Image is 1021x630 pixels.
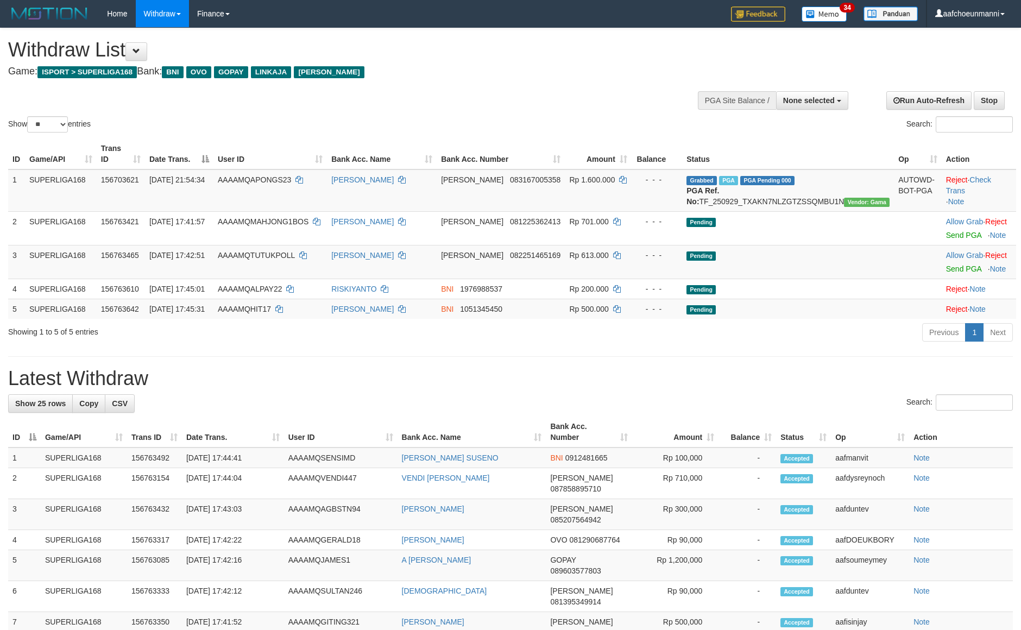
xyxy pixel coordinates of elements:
b: PGA Ref. No: [686,186,719,206]
td: AAAAMQSENSIMD [284,448,398,468]
th: Game/API: activate to sort column ascending [25,138,97,169]
th: Balance: activate to sort column ascending [719,417,776,448]
span: Rp 200.000 [569,285,608,293]
td: SUPERLIGA168 [25,211,97,245]
span: Copy 085207564942 to clipboard [550,515,601,524]
span: CSV [112,399,128,408]
th: Bank Acc. Name: activate to sort column ascending [327,138,437,169]
a: Check Trans [946,175,991,195]
td: [DATE] 17:44:41 [182,448,284,468]
td: SUPERLIGA168 [25,299,97,319]
td: 5 [8,550,41,581]
td: 1 [8,169,25,212]
td: TF_250929_TXAKN7NLZGTZSSQMBU1N [682,169,894,212]
label: Show entries [8,116,91,133]
td: · [942,279,1016,299]
button: None selected [776,91,848,110]
span: GOPAY [214,66,248,78]
td: SUPERLIGA168 [41,448,127,468]
a: A [PERSON_NAME] [402,556,471,564]
span: Pending [686,251,716,261]
span: Copy 089603577803 to clipboard [550,566,601,575]
span: [PERSON_NAME] [550,474,613,482]
a: Note [913,618,930,626]
th: Status [682,138,894,169]
td: Rp 90,000 [632,530,719,550]
td: · · [942,169,1016,212]
a: Next [983,323,1013,342]
td: · [942,299,1016,319]
span: Pending [686,218,716,227]
td: 156763492 [127,448,182,468]
td: Rp 90,000 [632,581,719,612]
a: [PERSON_NAME] SUSENO [402,453,499,462]
span: Accepted [780,587,813,596]
td: 4 [8,279,25,299]
span: 156703621 [101,175,139,184]
div: - - - [636,174,678,185]
td: Rp 100,000 [632,448,719,468]
img: Feedback.jpg [731,7,785,22]
span: Accepted [780,505,813,514]
a: Previous [922,323,966,342]
span: Rp 701.000 [569,217,608,226]
a: Run Auto-Refresh [886,91,972,110]
td: aafduntev [831,499,909,530]
a: Copy [72,394,105,413]
a: Note [969,285,986,293]
td: 156763154 [127,468,182,499]
input: Search: [936,116,1013,133]
a: [DEMOGRAPHIC_DATA] [402,587,487,595]
span: Pending [686,285,716,294]
span: 34 [840,3,854,12]
div: - - - [636,216,678,227]
td: AUTOWD-BOT-PGA [894,169,942,212]
a: 1 [965,323,984,342]
td: Rp 1,200,000 [632,550,719,581]
a: Note [913,556,930,564]
span: PGA Pending [740,176,795,185]
a: [PERSON_NAME] [402,618,464,626]
label: Search: [906,394,1013,411]
a: Note [913,587,930,595]
a: Reject [946,305,968,313]
span: [PERSON_NAME] [441,175,503,184]
span: 156763465 [101,251,139,260]
div: - - - [636,304,678,314]
span: AAAAMQAPONGS23 [218,175,291,184]
span: Copy 087858895710 to clipboard [550,484,601,493]
td: 156763085 [127,550,182,581]
span: Copy 083167005358 to clipboard [510,175,560,184]
a: Reject [985,251,1007,260]
td: [DATE] 17:42:12 [182,581,284,612]
a: Note [948,197,965,206]
td: aafdysreynoch [831,468,909,499]
td: 2 [8,468,41,499]
a: [PERSON_NAME] [331,251,394,260]
th: Action [942,138,1016,169]
span: Marked by aafchhiseyha [719,176,738,185]
span: · [946,251,985,260]
span: AAAAMQTUTUKPOLL [218,251,295,260]
td: AAAAMQVENDI447 [284,468,398,499]
td: 156763432 [127,499,182,530]
span: Accepted [780,474,813,483]
td: - [719,530,776,550]
select: Showentries [27,116,68,133]
td: 1 [8,448,41,468]
td: · [942,211,1016,245]
span: Copy 1051345450 to clipboard [460,305,502,313]
td: AAAAMQAGBSTN94 [284,499,398,530]
span: · [946,217,985,226]
span: Vendor URL: https://trx31.1velocity.biz [844,198,890,207]
span: Accepted [780,556,813,565]
td: aafmanvit [831,448,909,468]
td: - [719,499,776,530]
h4: Game: Bank: [8,66,670,77]
th: ID: activate to sort column descending [8,417,41,448]
span: GOPAY [550,556,576,564]
th: Date Trans.: activate to sort column descending [145,138,213,169]
a: [PERSON_NAME] [331,305,394,313]
span: BNI [441,285,453,293]
span: Copy 1976988537 to clipboard [460,285,502,293]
